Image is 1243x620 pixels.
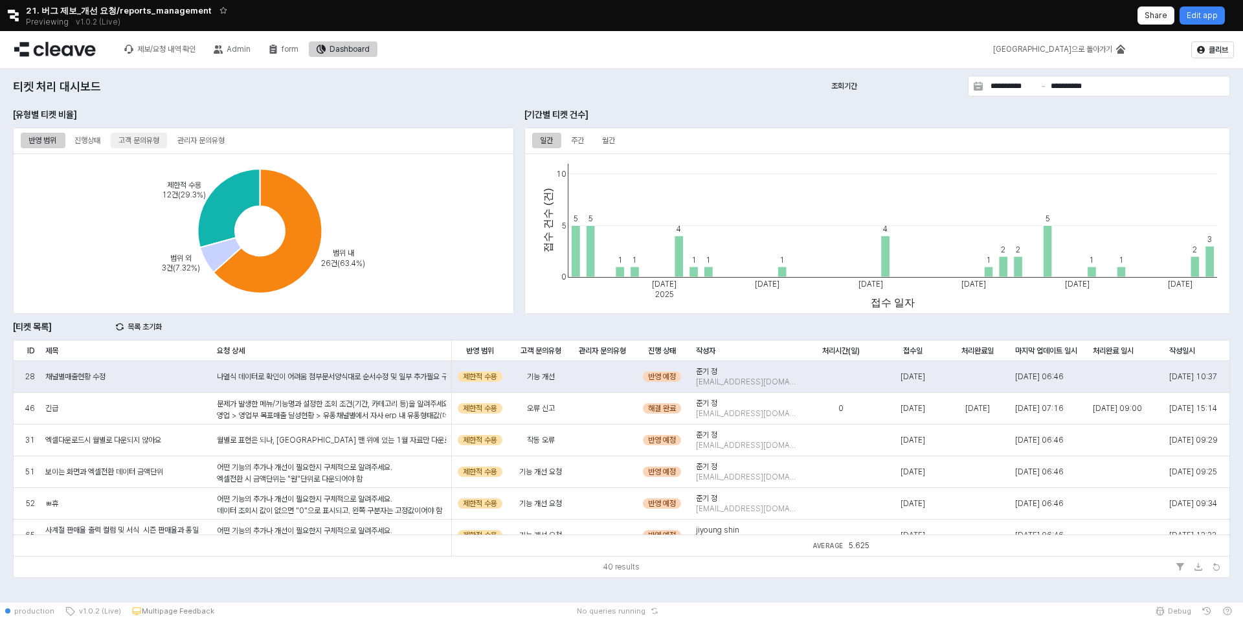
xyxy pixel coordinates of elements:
span: 반영 예정 [648,498,676,509]
span: 채널별매출현황 수정 [45,371,106,382]
div: 반영 범위 [21,133,64,148]
span: 준기 정 [696,461,717,472]
div: 관리자 문의유형 [170,133,232,148]
span: 처리완료일 [961,346,994,356]
span: [EMAIL_ADDRESS][DOMAIN_NAME] [696,408,796,419]
button: Filter [1172,559,1188,575]
span: [DATE] 06:46 [1015,530,1064,540]
div: 관리자 문의유형 [177,133,225,148]
button: Admin [206,41,258,57]
div: 40 results [603,560,640,573]
span: [DATE] 15:14 [1169,403,1217,414]
div: form [261,41,306,57]
button: v1.0.2 (Live) [60,602,126,620]
span: No queries running [577,606,645,616]
span: [DATE] [901,435,925,445]
button: [GEOGRAPHIC_DATA]으로 돌아가기 [985,41,1133,57]
span: 처리완료 일시 [1093,346,1134,356]
span: 고객 문의유형 [521,346,561,356]
p: Multipage Feedback [142,606,214,616]
span: ID [27,346,35,356]
div: 메인으로 돌아가기 [985,41,1133,57]
div: Admin [227,45,251,54]
span: [DATE] [901,403,925,414]
button: Dashboard [309,41,377,57]
span: [DATE] 09:25 [1169,467,1217,477]
div: 어떤 기능의 추가나 개선이 필요한지 구체적으로 알려주세요. 개선이 필요한 이유와 개선 후 어떤 업무에 활용할 예정인지 설명해주세요. 최종적으로 어떤 형태의 기능이나 결과가 나... [217,461,431,604]
span: 조회기간 [831,82,857,91]
span: 제한적 수용 [463,435,497,445]
span: 진행 상태 [648,346,676,356]
button: Edit app [1180,6,1225,25]
span: [DATE] 06:46 [1015,371,1064,382]
span: 0 [838,403,844,414]
p: [기간별 티켓 건수] [524,108,719,122]
button: 클리브 [1191,41,1234,58]
span: [DATE] [901,371,925,382]
span: 오류 신고 [527,403,555,414]
span: [DATE] [965,403,990,414]
div: 진행상태 [74,133,100,148]
span: [DATE] 12:33 [1169,530,1216,540]
div: 주간 [563,133,592,148]
div: 나열식 데이터로 확인이 어려움 첨부문서양식대로 순서수정 및 일부 추가필요 구분자별 컬러 추가 구분해주세요(시인성) -- [217,371,446,382]
div: 일간 [540,133,553,148]
span: [DATE] [901,530,925,540]
span: 반영 예정 [648,435,676,445]
span: 작성자 [696,346,715,356]
div: 월간 [602,133,615,148]
span: 제한적 수용 [463,403,497,414]
span: 제한적 수용 [463,467,497,477]
span: 21. 버그 제보_개선 요청/reports_management [26,4,212,17]
div: 반영 범위 [28,133,56,148]
span: [DATE] 09:29 [1169,435,1218,445]
span: 해결 완료 [648,403,676,414]
span: 5.625 [849,541,869,550]
span: [DATE] 07:16 [1015,403,1064,414]
button: History [1196,602,1217,620]
button: Download [1191,559,1206,575]
div: 제보/요청 내역 확인 [137,45,196,54]
span: 기능 개선 요청 [519,498,562,509]
div: Table toolbar [14,556,1229,577]
p: 클리브 [1209,45,1228,55]
span: jiyoung shin [696,525,739,535]
div: 진행상태 [67,133,108,148]
span: 준기 정 [696,430,717,440]
span: 작동 오류 [527,435,555,445]
p: 티켓 처리 대시보드 [13,78,309,95]
div: 주간 [571,133,584,148]
span: 엑셀다운로드시 월별로 다운되지 않아요 [45,435,161,445]
span: 사계절 판매율 출력 컬럼 및 서식 시즌 판매율과 통일 시켜주세요. [45,525,207,546]
span: 기능 개선 요청 [519,530,562,540]
button: reset list [110,316,168,337]
span: 65 [25,530,35,540]
span: 긴급 [45,403,58,414]
span: [EMAIL_ADDRESS][DOMAIN_NAME] [696,377,796,387]
button: Multipage Feedback [126,602,219,620]
span: [DATE] 06:46 [1015,467,1064,477]
p: 엑셀전환 시 금액단위는 "원"단위로 다운되어야 함 [217,473,431,485]
div: 일간 [532,133,561,148]
span: 반영 예정 [648,530,676,540]
div: 고객 문의유형 [118,133,159,148]
span: 28 [25,371,35,382]
button: Help [1217,602,1238,620]
span: 반영 범위 [466,346,494,356]
div: 월별로 표현은 되나, [GEOGRAPHIC_DATA] 맨 위에 있는 1월 자료만 다운로드 됨 [217,434,446,446]
span: 접수일 [903,346,923,356]
span: production [14,606,54,616]
div: 고객 문의유형 [111,133,167,148]
p: [유형별 티켓 비율] [13,108,207,122]
p: 영업 > 영업부 목표매출 달성현황 > 유통채널별에서 자사 erp 내 유통형태값(데이터) 변경에 따른 자동연동이 안됨 [217,410,446,421]
div: form [282,45,298,54]
button: 제보/요청 내역 확인 [117,41,203,57]
span: 52 [26,498,35,509]
div: Dashboard [330,45,370,54]
span: [DATE] 06:46 [1015,435,1064,445]
span: 기능 개선 요청 [519,467,562,477]
span: 제한적 수용 [463,498,497,509]
button: Reset app state [648,607,661,615]
span: 46 [25,403,35,414]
